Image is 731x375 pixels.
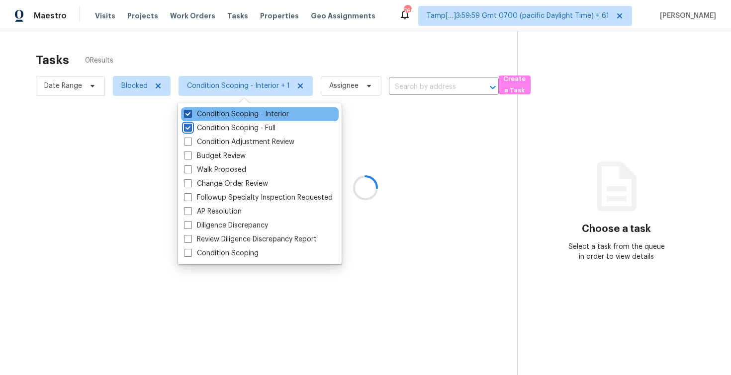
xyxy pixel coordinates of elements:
[184,207,242,217] label: AP Resolution
[184,151,246,161] label: Budget Review
[184,109,289,119] label: Condition Scoping - Interior
[184,137,294,147] label: Condition Adjustment Review
[184,234,317,244] label: Review Diligence Discrepancy Report
[184,179,268,189] label: Change Order Review
[184,165,246,175] label: Walk Proposed
[184,248,259,258] label: Condition Scoping
[184,123,275,133] label: Condition Scoping - Full
[184,193,333,203] label: Followup Specialty Inspection Requested
[184,221,268,230] label: Diligence Discrepancy
[404,6,411,16] div: 769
